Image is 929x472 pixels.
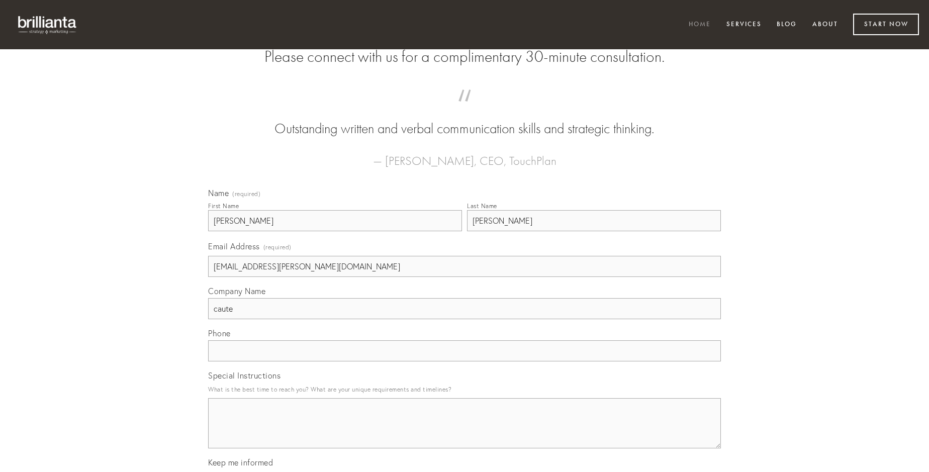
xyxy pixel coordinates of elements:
[208,47,721,66] h2: Please connect with us for a complimentary 30-minute consultation.
[208,286,265,296] span: Company Name
[208,383,721,396] p: What is the best time to reach you? What are your unique requirements and timelines?
[770,17,803,33] a: Blog
[232,191,260,197] span: (required)
[208,328,231,338] span: Phone
[682,17,717,33] a: Home
[224,100,705,139] blockquote: Outstanding written and verbal communication skills and strategic thinking.
[467,202,497,210] div: Last Name
[263,240,292,254] span: (required)
[224,139,705,171] figcaption: — [PERSON_NAME], CEO, TouchPlan
[208,202,239,210] div: First Name
[224,100,705,119] span: “
[853,14,919,35] a: Start Now
[208,241,260,251] span: Email Address
[208,188,229,198] span: Name
[208,370,281,381] span: Special Instructions
[10,10,85,39] img: brillianta - research, strategy, marketing
[806,17,845,33] a: About
[208,457,273,467] span: Keep me informed
[720,17,768,33] a: Services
